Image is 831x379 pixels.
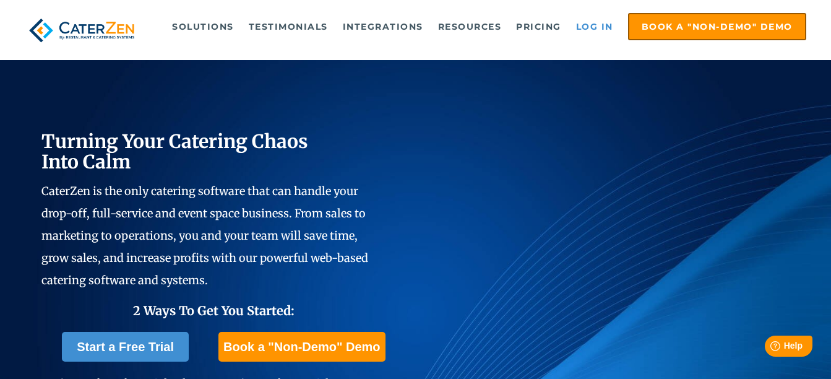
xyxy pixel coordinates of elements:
[510,14,567,39] a: Pricing
[62,332,189,362] a: Start a Free Trial
[570,14,619,39] a: Log in
[166,14,240,39] a: Solutions
[337,14,429,39] a: Integrations
[158,13,806,40] div: Navigation Menu
[721,331,817,365] iframe: Help widget launcher
[25,13,138,48] img: caterzen
[133,303,295,318] span: 2 Ways To Get You Started:
[628,13,806,40] a: Book a "Non-Demo" Demo
[432,14,508,39] a: Resources
[41,129,308,173] span: Turning Your Catering Chaos Into Calm
[218,332,385,362] a: Book a "Non-Demo" Demo
[243,14,334,39] a: Testimonials
[41,184,368,287] span: CaterZen is the only catering software that can handle your drop-off, full-service and event spac...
